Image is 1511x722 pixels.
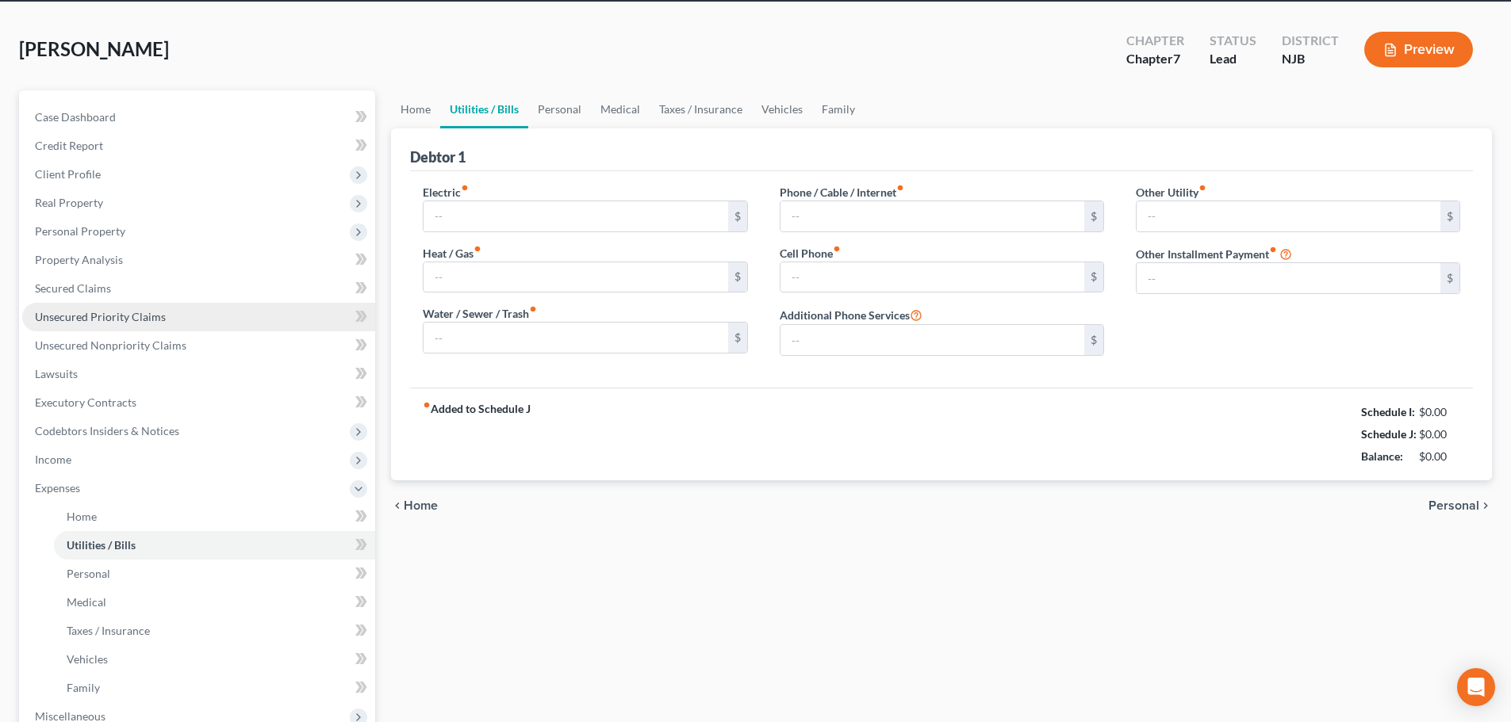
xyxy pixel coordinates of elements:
[35,481,80,495] span: Expenses
[1419,404,1461,420] div: $0.00
[35,367,78,380] span: Lawsuits
[35,167,101,181] span: Client Profile
[35,224,125,238] span: Personal Property
[22,132,375,160] a: Credit Report
[728,201,747,231] div: $
[1137,263,1440,293] input: --
[650,90,752,128] a: Taxes / Insurance
[1084,262,1103,292] div: $
[424,262,727,292] input: --
[424,323,727,353] input: --
[1364,32,1473,67] button: Preview
[1084,201,1103,231] div: $
[780,184,904,201] label: Phone / Cable / Internet
[35,196,103,209] span: Real Property
[67,567,110,580] span: Personal
[1440,263,1459,293] div: $
[35,253,123,266] span: Property Analysis
[67,681,100,694] span: Family
[896,184,904,192] i: fiber_manual_record
[424,201,727,231] input: --
[423,245,481,262] label: Heat / Gas
[752,90,812,128] a: Vehicles
[19,37,169,60] span: [PERSON_NAME]
[35,139,103,152] span: Credit Report
[1269,246,1277,254] i: fiber_manual_record
[22,303,375,331] a: Unsecured Priority Claims
[780,201,1084,231] input: --
[1361,427,1417,441] strong: Schedule J:
[474,245,481,253] i: fiber_manual_record
[22,274,375,303] a: Secured Claims
[423,401,431,409] i: fiber_manual_record
[54,531,375,560] a: Utilities / Bills
[391,499,438,512] button: chevron_left Home
[22,331,375,360] a: Unsecured Nonpriority Claims
[1126,32,1184,50] div: Chapter
[1361,449,1403,463] strong: Balance:
[591,90,650,128] a: Medical
[35,395,136,409] span: Executory Contracts
[67,652,108,666] span: Vehicles
[391,499,404,512] i: chevron_left
[528,90,591,128] a: Personal
[1429,499,1492,512] button: Personal chevron_right
[728,262,747,292] div: $
[1084,325,1103,355] div: $
[1419,426,1461,442] div: $0.00
[1440,201,1459,231] div: $
[423,401,531,468] strong: Added to Schedule J
[67,510,97,523] span: Home
[1282,50,1339,68] div: NJB
[1173,51,1180,66] span: 7
[1419,449,1461,464] div: $0.00
[728,323,747,353] div: $
[67,595,106,609] span: Medical
[1282,32,1339,50] div: District
[35,338,186,352] span: Unsecured Nonpriority Claims
[529,305,537,313] i: fiber_manual_record
[423,305,537,322] label: Water / Sewer / Trash
[1361,405,1415,418] strong: Schedule I:
[22,246,375,274] a: Property Analysis
[780,325,1084,355] input: --
[461,184,469,192] i: fiber_manual_record
[780,245,841,262] label: Cell Phone
[54,560,375,588] a: Personal
[35,281,111,295] span: Secured Claims
[35,424,179,437] span: Codebtors Insiders & Notices
[35,110,116,124] span: Case Dashboard
[1210,32,1256,50] div: Status
[54,674,375,702] a: Family
[67,624,150,637] span: Taxes / Insurance
[1457,668,1495,706] div: Open Intercom Messenger
[1126,50,1184,68] div: Chapter
[22,360,375,388] a: Lawsuits
[67,538,136,552] span: Utilities / Bills
[54,588,375,617] a: Medical
[404,499,438,512] span: Home
[780,262,1084,292] input: --
[440,90,528,128] a: Utilities / Bills
[22,103,375,132] a: Case Dashboard
[423,184,469,201] label: Electric
[35,453,71,466] span: Income
[833,245,841,253] i: fiber_manual_record
[780,305,922,324] label: Additional Phone Services
[22,388,375,417] a: Executory Contracts
[391,90,440,128] a: Home
[54,502,375,531] a: Home
[1479,499,1492,512] i: chevron_right
[1210,50,1256,68] div: Lead
[35,310,166,323] span: Unsecured Priority Claims
[54,645,375,674] a: Vehicles
[1136,184,1206,201] label: Other Utility
[812,90,865,128] a: Family
[1429,499,1479,512] span: Personal
[54,617,375,645] a: Taxes / Insurance
[1137,201,1440,231] input: --
[1136,246,1277,262] label: Other Installment Payment
[410,147,466,166] div: Debtor 1
[1198,184,1206,192] i: fiber_manual_record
